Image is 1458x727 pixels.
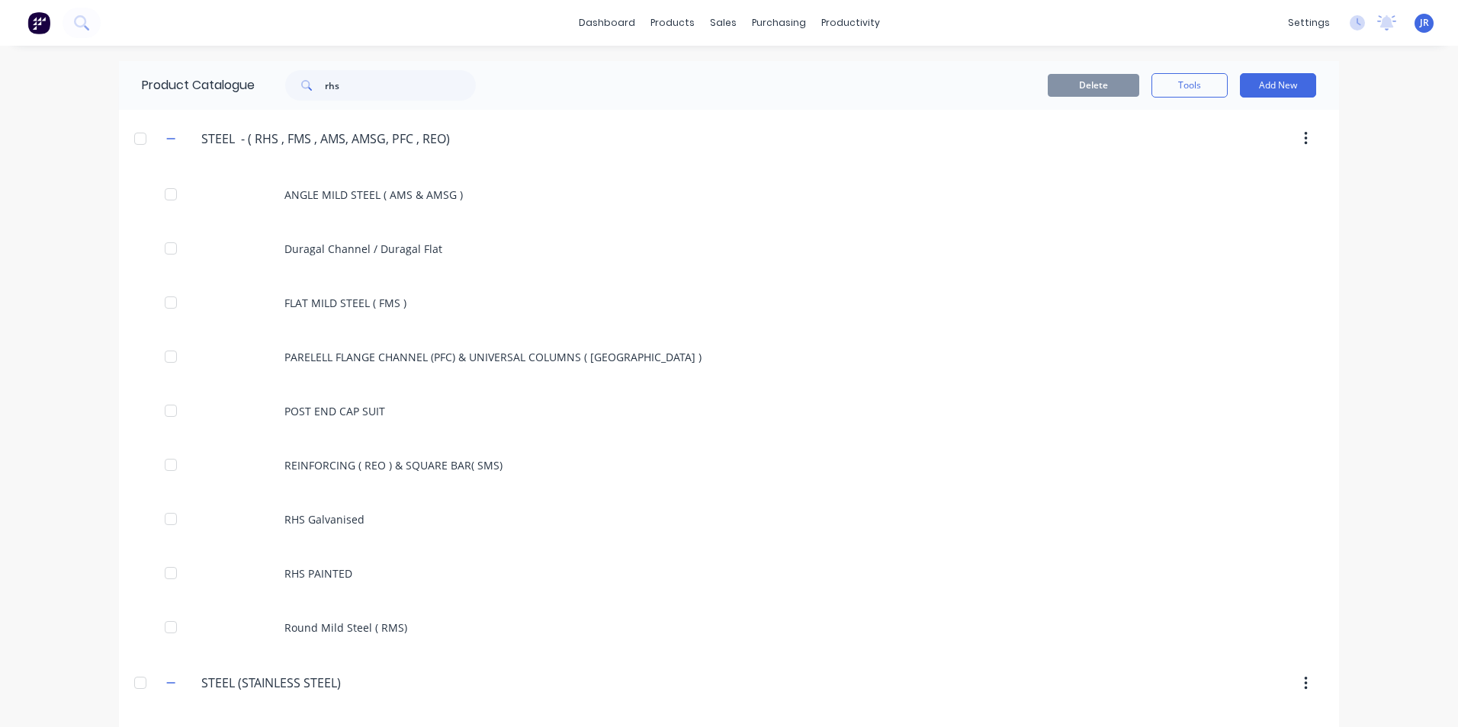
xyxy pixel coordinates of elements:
[119,600,1339,655] div: Round Mild Steel ( RMS)
[119,384,1339,438] div: POST END CAP SUIT
[702,11,744,34] div: sales
[1420,16,1429,30] span: JR
[27,11,50,34] img: Factory
[119,222,1339,276] div: Duragal Channel / Duragal Flat
[201,130,457,148] input: Enter category name
[1280,11,1338,34] div: settings
[1048,74,1139,97] button: Delete
[119,61,255,110] div: Product Catalogue
[119,330,1339,384] div: PARELELL FLANGE CHANNEL (PFC) & UNIVERSAL COLUMNS ( [GEOGRAPHIC_DATA] )
[814,11,888,34] div: productivity
[643,11,702,34] div: products
[744,11,814,34] div: purchasing
[201,674,382,692] input: Enter category name
[1151,73,1228,98] button: Tools
[119,168,1339,222] div: ANGLE MILD STEEL ( AMS & AMSG )
[119,438,1339,492] div: REINFORCING ( REO ) & SQUARE BAR( SMS)
[119,276,1339,330] div: FLAT MILD STEEL ( FMS )
[571,11,643,34] a: dashboard
[325,70,476,101] input: Search...
[1240,73,1316,98] button: Add New
[119,546,1339,600] div: RHS PAINTED
[119,492,1339,546] div: RHS Galvanised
